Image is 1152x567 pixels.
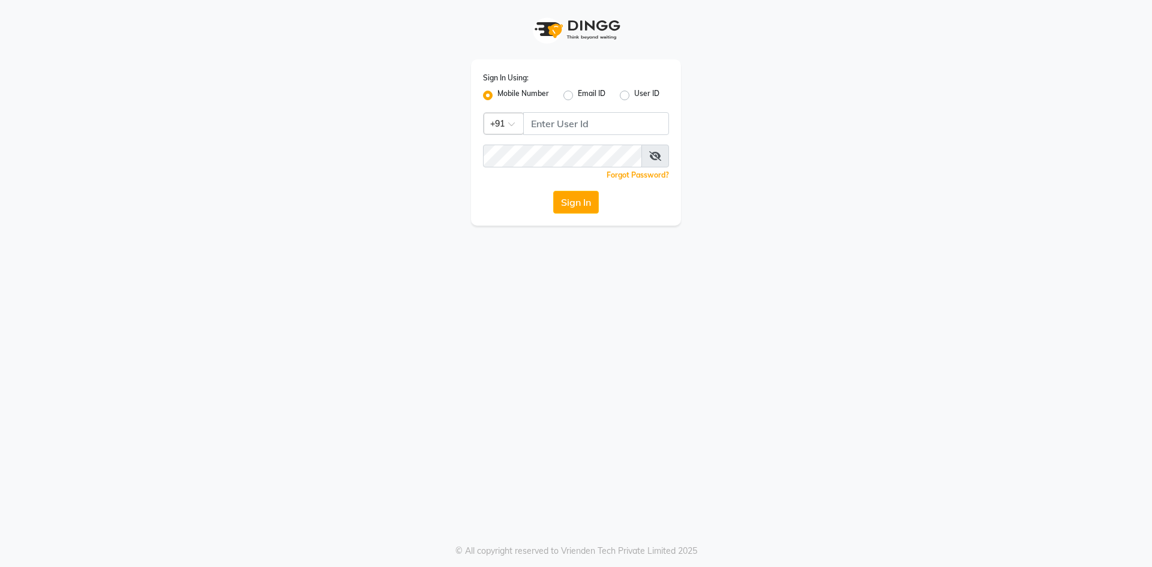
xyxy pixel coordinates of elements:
input: Username [523,112,669,135]
label: Mobile Number [497,88,549,103]
input: Username [483,145,642,167]
label: User ID [634,88,659,103]
label: Sign In Using: [483,73,529,83]
img: logo1.svg [528,12,624,47]
a: Forgot Password? [607,170,669,179]
button: Sign In [553,191,599,214]
label: Email ID [578,88,605,103]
